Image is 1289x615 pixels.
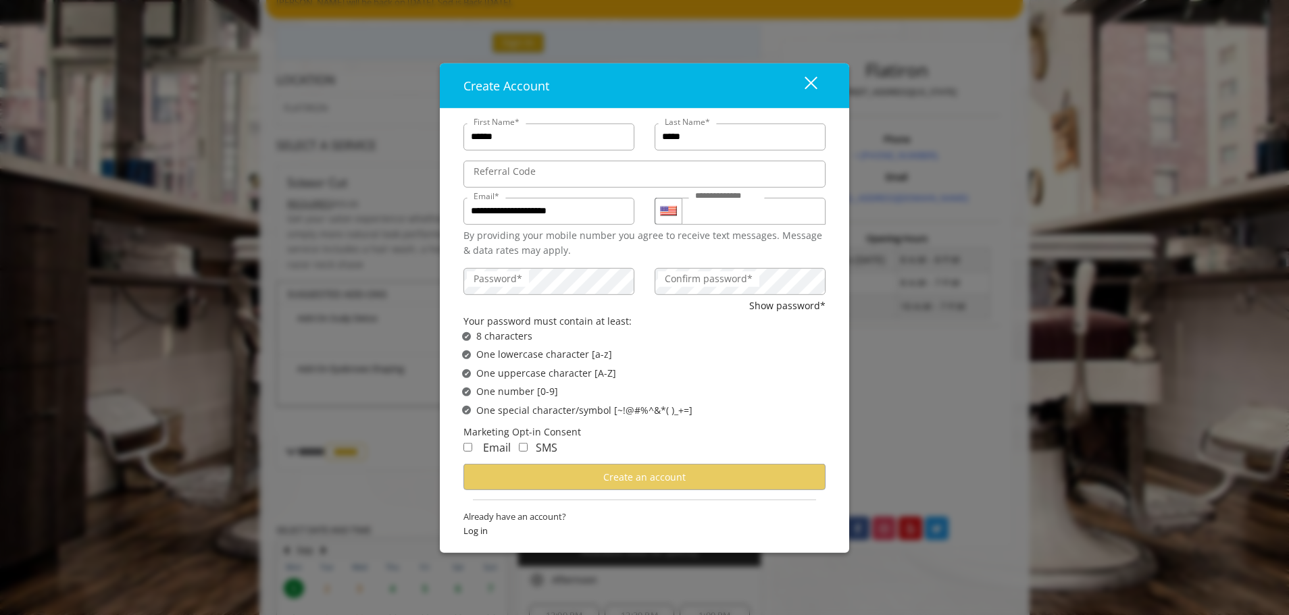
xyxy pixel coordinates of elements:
label: Last Name* [658,115,717,128]
span: Already have an account? [463,510,826,524]
button: Show password* [749,298,826,313]
input: Email [463,197,634,224]
span: Create Account [463,77,549,93]
span: SMS [536,440,557,455]
input: Receive Marketing Email [463,443,472,452]
span: ✔ [464,331,470,342]
label: Email* [467,189,506,202]
div: By providing your mobile number you agree to receive text messages. Message & data rates may apply. [463,228,826,258]
div: close dialog [789,76,816,96]
label: Password* [467,271,529,286]
span: One uppercase character [A-Z] [476,366,616,381]
input: Password [463,268,634,295]
button: Create an account [463,464,826,490]
input: Receive Marketing SMS [519,443,528,452]
span: One special character/symbol [~!@#%^&*( )_+=] [476,402,692,417]
div: Your password must contain at least: [463,314,826,329]
span: One number [0-9] [476,384,558,399]
span: ✔ [464,386,470,397]
span: Log in [463,524,826,538]
span: 8 characters [476,329,532,344]
span: One lowercase character [a-z] [476,347,612,362]
label: First Name* [467,115,526,128]
input: Lastname [655,123,826,150]
span: ✔ [464,368,470,379]
input: ConfirmPassword [655,268,826,295]
label: Confirm password* [658,271,759,286]
span: Email [483,440,511,455]
div: Marketing Opt-in Consent [463,425,826,439]
button: close dialog [780,72,826,99]
div: Country [655,197,682,224]
span: Create an account [603,470,686,483]
input: ReferralCode [463,160,826,187]
span: ✔ [464,405,470,416]
input: FirstName [463,123,634,150]
label: Referral Code [467,163,542,178]
span: ✔ [464,349,470,360]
